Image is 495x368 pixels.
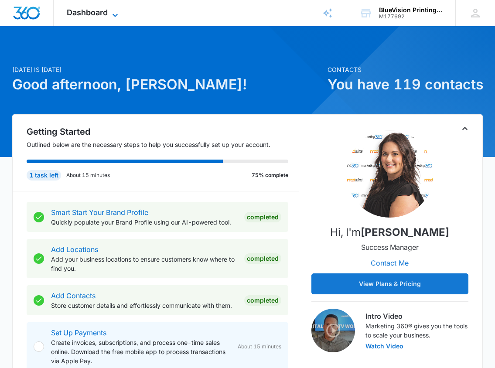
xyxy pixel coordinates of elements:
[311,309,355,352] img: Intro Video
[67,8,108,17] span: Dashboard
[379,14,443,20] div: account id
[51,291,96,300] a: Add Contacts
[66,171,110,179] p: About 15 minutes
[244,212,281,222] div: Completed
[51,301,237,310] p: Store customer details and effortlessly communicate with them.
[27,170,61,181] div: 1 task left
[51,245,98,254] a: Add Locations
[51,328,106,337] a: Set Up Payments
[244,253,281,264] div: Completed
[27,140,299,149] p: Outlined below are the necessary steps to help you successfully set up your account.
[238,343,281,351] span: About 15 minutes
[328,65,482,74] p: Contacts
[51,255,237,273] p: Add your business locations to ensure customers know where to find you.
[362,252,417,273] button: Contact Me
[379,7,443,14] div: account name
[460,123,470,134] button: Toggle Collapse
[361,226,449,239] strong: [PERSON_NAME]
[244,295,281,306] div: Completed
[365,343,403,349] button: Watch Video
[311,273,468,294] button: View Plans & Pricing
[12,74,322,95] h1: Good afternoon, [PERSON_NAME]!
[252,171,288,179] p: 75% complete
[27,125,299,138] h2: Getting Started
[330,225,449,240] p: Hi, I'm
[51,218,237,227] p: Quickly populate your Brand Profile using our AI-powered tool.
[365,321,468,340] p: Marketing 360® gives you the tools to scale your business.
[365,311,468,321] h3: Intro Video
[12,65,322,74] p: [DATE] is [DATE]
[328,74,482,95] h1: You have 119 contacts
[346,130,434,218] img: Makenna McLean
[51,338,230,365] p: Create invoices, subscriptions, and process one-time sales online. Download the free mobile app t...
[51,208,148,217] a: Smart Start Your Brand Profile
[361,242,419,252] p: Success Manager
